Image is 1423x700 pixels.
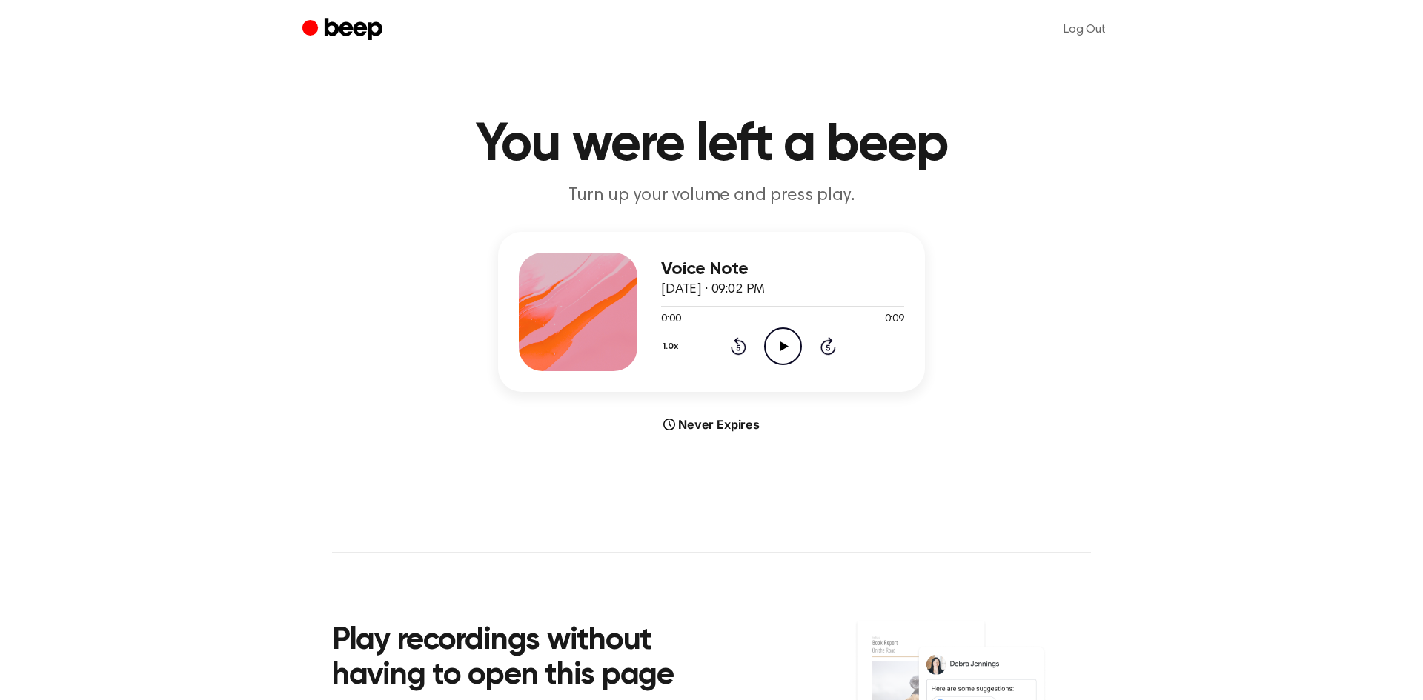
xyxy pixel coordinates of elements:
span: 0:09 [885,312,904,327]
a: Log Out [1049,12,1121,47]
span: [DATE] · 09:02 PM [661,283,765,296]
div: Never Expires [498,416,925,433]
button: 1.0x [661,334,684,359]
h1: You were left a beep [332,119,1091,172]
p: Turn up your volume and press play. [427,184,996,208]
a: Beep [302,16,386,44]
h2: Play recordings without having to open this page [332,624,732,694]
span: 0:00 [661,312,680,327]
h3: Voice Note [661,259,904,279]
